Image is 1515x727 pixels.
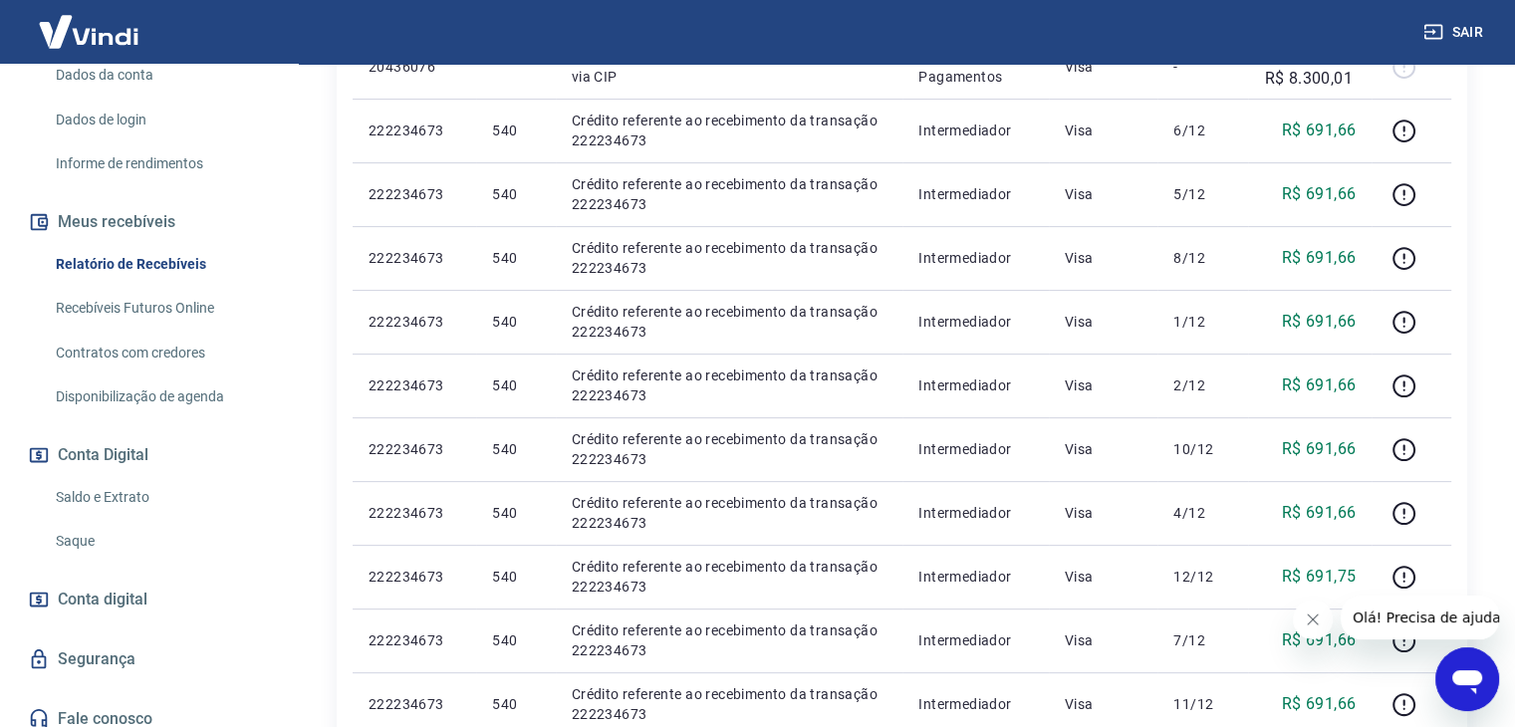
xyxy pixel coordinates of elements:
p: Intermediador [918,248,1032,268]
a: Conta digital [24,578,274,621]
p: R$ 691,66 [1282,437,1357,461]
p: 540 [492,630,539,650]
p: Visa [1065,312,1142,332]
a: Saldo e Extrato [48,477,274,518]
p: R$ 691,66 [1282,628,1357,652]
iframe: Fechar mensagem [1293,600,1333,639]
p: R$ 691,66 [1282,182,1357,206]
p: Visa [1065,121,1142,140]
p: 4/12 [1173,503,1232,523]
p: Crédito referente ao recebimento da transação 222234673 [572,429,887,469]
p: Débito referente à liquidação da UR 15969935 via CIP [572,47,887,87]
p: 540 [492,503,539,523]
p: 222234673 [369,694,460,714]
p: 540 [492,439,539,459]
p: Intermediador [918,312,1032,332]
button: Meus recebíveis [24,200,274,244]
p: Intermediador [918,503,1032,523]
p: Crédito referente ao recebimento da transação 222234673 [572,302,887,342]
p: Intermediador [918,375,1032,395]
p: R$ 691,66 [1282,310,1357,334]
p: - [1173,57,1232,77]
a: Disponibilização de agenda [48,376,274,417]
p: Intermediador [918,121,1032,140]
p: Intermediador [918,567,1032,587]
p: 222234673 [369,312,460,332]
p: Intermediador [918,184,1032,204]
p: 540 [492,375,539,395]
p: 540 [492,248,539,268]
p: 222234673 [369,567,460,587]
img: Vindi [24,1,153,62]
p: R$ 691,75 [1282,565,1357,589]
p: Visa [1065,630,1142,650]
p: Crédito referente ao recebimento da transação 222234673 [572,620,887,660]
p: R$ 691,66 [1282,501,1357,525]
p: R$ 691,66 [1282,692,1357,716]
p: -R$ 8.300,01 [1264,43,1356,91]
p: Crédito referente ao recebimento da transação 222234673 [572,557,887,597]
a: Relatório de Recebíveis [48,244,274,285]
p: 540 [492,567,539,587]
p: Crédito referente ao recebimento da transação 222234673 [572,174,887,214]
a: Segurança [24,637,274,681]
p: 12/12 [1173,567,1232,587]
a: Recebíveis Futuros Online [48,288,274,329]
span: Olá! Precisa de ajuda? [12,14,167,30]
span: Conta digital [58,586,147,613]
p: Visa [1065,57,1142,77]
p: 222234673 [369,630,460,650]
p: Vindi Pagamentos [918,47,1032,87]
p: 6/12 [1173,121,1232,140]
button: Sair [1419,14,1491,51]
p: 1/12 [1173,312,1232,332]
p: Visa [1065,439,1142,459]
p: 222234673 [369,184,460,204]
p: Crédito referente ao recebimento da transação 222234673 [572,493,887,533]
button: Conta Digital [24,433,274,477]
p: 222234673 [369,248,460,268]
p: Crédito referente ao recebimento da transação 222234673 [572,684,887,724]
p: 11/12 [1173,694,1232,714]
p: 222234673 [369,503,460,523]
a: Dados da conta [48,55,274,96]
p: Visa [1065,567,1142,587]
p: 10/12 [1173,439,1232,459]
p: R$ 691,66 [1282,246,1357,270]
p: 20436076 [369,57,460,77]
p: Intermediador [918,694,1032,714]
p: Intermediador [918,439,1032,459]
p: 540 [492,184,539,204]
p: Visa [1065,503,1142,523]
p: Visa [1065,375,1142,395]
p: 5/12 [1173,184,1232,204]
p: 222234673 [369,121,460,140]
p: 8/12 [1173,248,1232,268]
p: Crédito referente ao recebimento da transação 222234673 [572,238,887,278]
a: Informe de rendimentos [48,143,274,184]
a: Dados de login [48,100,274,140]
a: Contratos com credores [48,333,274,373]
p: 7/12 [1173,630,1232,650]
p: R$ 691,66 [1282,119,1357,142]
p: Visa [1065,184,1142,204]
p: Crédito referente ao recebimento da transação 222234673 [572,111,887,150]
p: 2/12 [1173,375,1232,395]
p: 540 [492,121,539,140]
p: 222234673 [369,439,460,459]
p: 540 [492,694,539,714]
p: Intermediador [918,630,1032,650]
iframe: Mensagem da empresa [1341,596,1499,639]
p: Visa [1065,248,1142,268]
a: Saque [48,521,274,562]
p: 222234673 [369,375,460,395]
iframe: Botão para abrir a janela de mensagens [1435,647,1499,711]
p: 540 [492,312,539,332]
p: R$ 691,66 [1282,373,1357,397]
p: Crédito referente ao recebimento da transação 222234673 [572,365,887,405]
p: Visa [1065,694,1142,714]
